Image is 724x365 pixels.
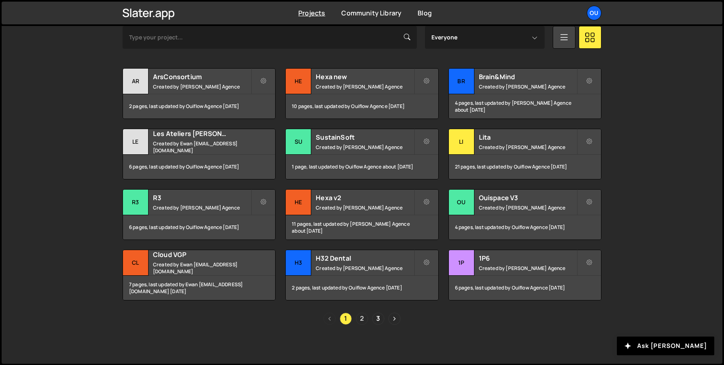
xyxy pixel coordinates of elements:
div: 21 pages, last updated by Ouiflow Agence [DATE] [449,155,601,179]
div: 7 pages, last updated by Ewan [EMAIL_ADDRESS][DOMAIN_NAME] [DATE] [123,276,275,300]
h2: Cloud VGP [153,250,251,259]
small: Created by [PERSON_NAME] Agence [479,83,577,90]
button: Ask [PERSON_NAME] [617,337,714,355]
a: Next page [388,313,401,325]
div: Li [449,129,474,155]
h2: R3 [153,193,251,202]
small: Created by [PERSON_NAME] Agence [153,83,251,90]
a: Cl Cloud VGP Created by Ewan [EMAIL_ADDRESS][DOMAIN_NAME] 7 pages, last updated by Ewan [EMAIL_AD... [123,250,276,300]
div: Pagination [123,313,601,325]
h2: Brain&Mind [479,72,577,81]
div: Ou [449,190,474,215]
div: 10 pages, last updated by Ouiflow Agence [DATE] [286,94,438,119]
div: 4 pages, last updated by [PERSON_NAME] Agence about [DATE] [449,94,601,119]
small: Created by [PERSON_NAME] Agence [316,144,414,151]
small: Created by [PERSON_NAME] Agence [153,204,251,211]
a: He Hexa new Created by [PERSON_NAME] Agence 10 pages, last updated by Ouiflow Agence [DATE] [285,68,438,119]
small: Created by [PERSON_NAME] Agence [316,265,414,272]
a: Su SustainSoft Created by [PERSON_NAME] Agence 1 page, last updated by Ouiflow Agence about [DATE] [285,129,438,179]
a: Le Les Ateliers [PERSON_NAME] Created by Ewan [EMAIL_ADDRESS][DOMAIN_NAME] 6 pages, last updated ... [123,129,276,179]
h2: Hexa v2 [316,193,414,202]
div: 6 pages, last updated by Ouiflow Agence [DATE] [449,276,601,300]
a: Page 3 [372,313,384,325]
a: Li Lita Created by [PERSON_NAME] Agence 21 pages, last updated by Ouiflow Agence [DATE] [448,129,601,179]
h2: SustainSoft [316,133,414,142]
input: Type your project... [123,26,417,49]
a: 1P 1P6 Created by [PERSON_NAME] Agence 6 pages, last updated by Ouiflow Agence [DATE] [448,250,601,300]
div: Br [449,69,474,94]
div: Cl [123,250,149,276]
div: 6 pages, last updated by Ouiflow Agence [DATE] [123,155,275,179]
h2: H32 Dental [316,254,414,263]
small: Created by Ewan [EMAIL_ADDRESS][DOMAIN_NAME] [153,140,251,154]
small: Created by [PERSON_NAME] Agence [479,204,577,211]
div: R3 [123,190,149,215]
div: 4 pages, last updated by Ouiflow Agence [DATE] [449,215,601,240]
div: Su [286,129,311,155]
small: Created by [PERSON_NAME] Agence [316,83,414,90]
a: He Hexa v2 Created by [PERSON_NAME] Agence 11 pages, last updated by [PERSON_NAME] Agence about [... [285,189,438,240]
h2: ArsConsortium [153,72,251,81]
h2: 1P6 [479,254,577,263]
div: 1 page, last updated by Ouiflow Agence about [DATE] [286,155,438,179]
div: He [286,190,311,215]
div: 2 pages, last updated by Ouiflow Agence [DATE] [123,94,275,119]
a: Page 2 [356,313,368,325]
div: H3 [286,250,311,276]
small: Created by [PERSON_NAME] Agence [479,265,577,272]
a: Projects [298,9,325,17]
h2: Ouispace V3 [479,193,577,202]
div: Le [123,129,149,155]
a: Ou Ouispace V3 Created by [PERSON_NAME] Agence 4 pages, last updated by Ouiflow Agence [DATE] [448,189,601,240]
h2: Les Ateliers [PERSON_NAME] [153,129,251,138]
h2: Hexa new [316,72,414,81]
div: 11 pages, last updated by [PERSON_NAME] Agence about [DATE] [286,215,438,240]
a: Ar ArsConsortium Created by [PERSON_NAME] Agence 2 pages, last updated by Ouiflow Agence [DATE] [123,68,276,119]
div: 1P [449,250,474,276]
a: Ou [587,6,601,20]
div: Ar [123,69,149,94]
div: He [286,69,311,94]
a: Br Brain&Mind Created by [PERSON_NAME] Agence 4 pages, last updated by [PERSON_NAME] Agence about... [448,68,601,119]
a: Community Library [341,9,401,17]
a: H3 H32 Dental Created by [PERSON_NAME] Agence 2 pages, last updated by Ouiflow Agence [DATE] [285,250,438,300]
div: 2 pages, last updated by Ouiflow Agence [DATE] [286,276,438,300]
small: Created by Ewan [EMAIL_ADDRESS][DOMAIN_NAME] [153,261,251,275]
small: Created by [PERSON_NAME] Agence [479,144,577,151]
div: 6 pages, last updated by Ouiflow Agence [DATE] [123,215,275,240]
small: Created by [PERSON_NAME] Agence [316,204,414,211]
h2: Lita [479,133,577,142]
a: Blog [418,9,432,17]
a: R3 R3 Created by [PERSON_NAME] Agence 6 pages, last updated by Ouiflow Agence [DATE] [123,189,276,240]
